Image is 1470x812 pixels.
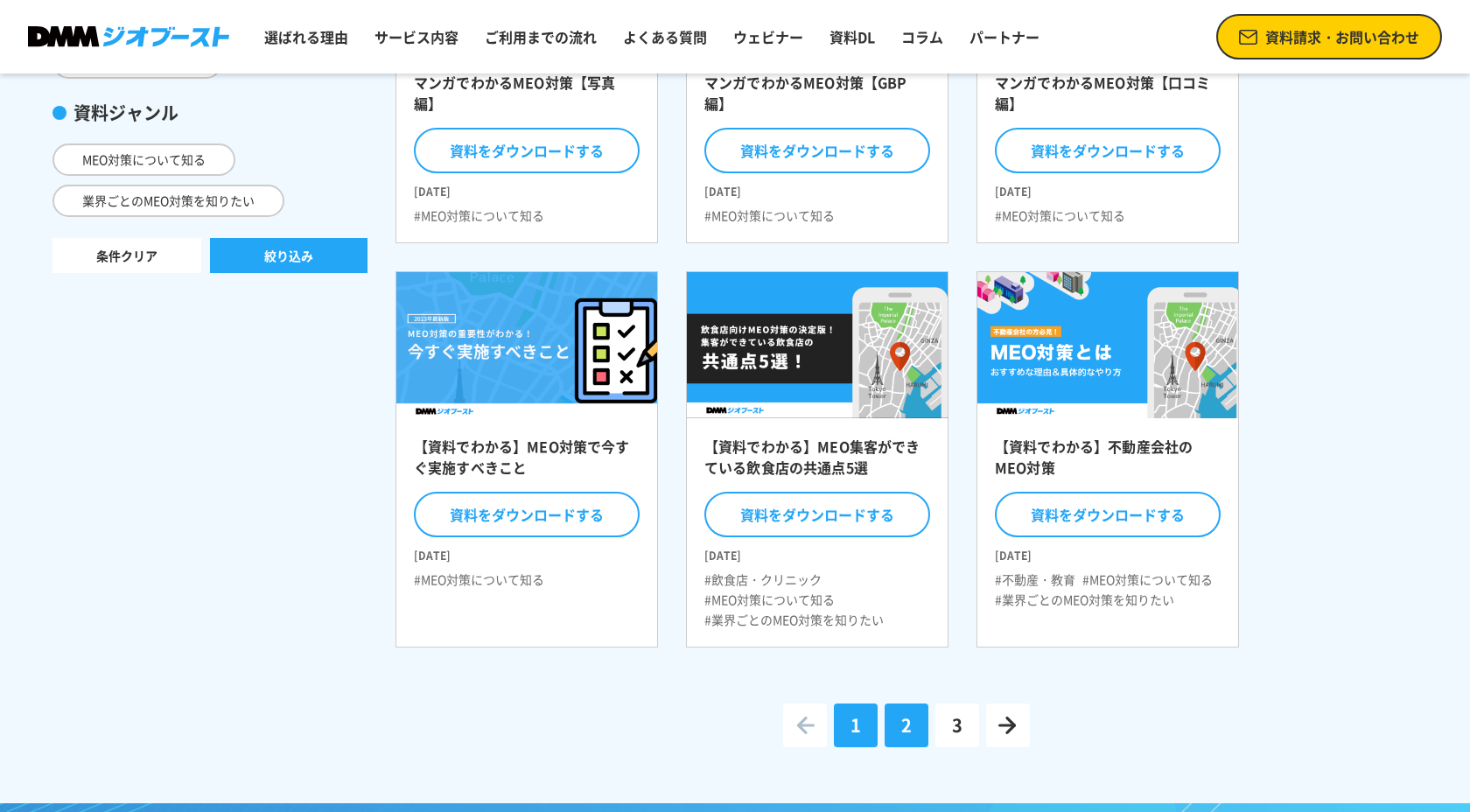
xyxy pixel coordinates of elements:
a: ご利用までの流れ [478,19,604,54]
li: #飲食店・クリニック [704,570,822,589]
button: 資料をダウンロードする [414,492,640,537]
a: 3 [935,703,979,747]
h2: マンガでわかるMEO対策【GBP編】 [704,72,930,124]
li: #MEO対策について知る [704,591,835,609]
button: 資料をダウンロードする [704,492,930,537]
button: 資料をダウンロードする [995,492,1221,537]
h2: マンガでわかるMEO対策【写真編】 [414,72,640,124]
li: #業界ごとのMEO対策を知りたい [995,591,1174,609]
button: 資料をダウンロードする [414,128,640,173]
a: ウェビナー [726,19,810,54]
button: 絞り込み [210,238,367,273]
a: 資料DL [822,19,882,54]
time: [DATE] [995,541,1221,563]
span: 1 [850,712,861,738]
h2: 【資料でわかる】MEO集客ができている飲食店の共通点5選 [704,436,930,488]
a: パートナー [962,19,1046,54]
button: 資料をダウンロードする [704,128,930,173]
li: #MEO対策について知る [414,570,544,589]
time: [DATE] [704,541,930,563]
a: 次のページへ進む [986,703,1030,747]
div: 資料ジャンル [52,100,367,126]
li: #MEO対策について知る [704,206,835,225]
a: サービス内容 [367,19,465,54]
a: 【資料でわかる】MEO集客ができている飲食店の共通点5選 資料をダウンロードする [DATE] #飲食店・クリニック#MEO対策について知る#業界ごとのMEO対策を知りたい [686,271,948,648]
span: 2 [901,712,912,738]
a: 条件クリア [52,238,201,273]
a: よくある質問 [616,19,714,54]
time: [DATE] [414,177,640,199]
span: 3 [952,712,962,738]
h2: 【資料でわかる】不動産会社のMEO対策 [995,436,1221,488]
img: DMMジオブースト [28,26,229,48]
a: 【資料でわかる】不動産会社のMEO対策 資料をダウンロードする [DATE] #不動産・教育#MEO対策について知る#業界ごとのMEO対策を知りたい [976,271,1239,648]
time: [DATE] [414,541,640,563]
li: #MEO対策について知る [414,206,544,225]
span: 資料請求・お問い合わせ [1265,26,1419,47]
li: #MEO対策について知る [995,206,1125,225]
h2: 【資料でわかる】MEO対策で今すぐ実施すべきこと [414,436,640,488]
a: コラム [894,19,950,54]
h2: マンガでわかるMEO対策【口コミ編】 [995,72,1221,124]
a: 選ばれる理由 [257,19,355,54]
a: 資料請求・お問い合わせ [1216,14,1442,59]
a: 【資料でわかる】MEO対策で今すぐ実施すべきこと 資料をダウンロードする [DATE] #MEO対策について知る [395,271,658,648]
time: [DATE] [995,177,1221,199]
button: 資料をダウンロードする [995,128,1221,173]
li: #MEO対策について知る [1082,570,1213,589]
li: #不動産・教育 [995,570,1075,589]
span: 業界ごとのMEO対策を知りたい [52,185,284,217]
time: [DATE] [704,177,930,199]
span: MEO対策について知る [52,143,235,176]
a: 2 [885,703,928,747]
li: #業界ごとのMEO対策を知りたい [704,611,884,629]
